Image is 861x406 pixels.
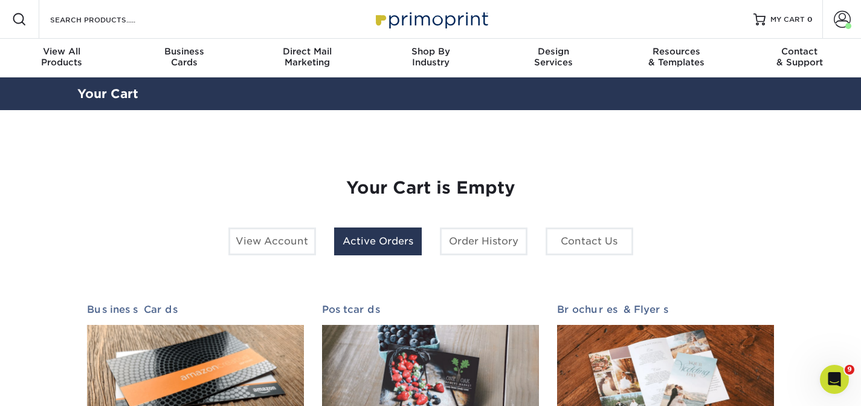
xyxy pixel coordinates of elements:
[322,304,539,315] h2: Postcards
[123,39,247,77] a: BusinessCards
[557,304,774,315] h2: Brochures & Flyers
[615,39,738,77] a: Resources& Templates
[615,46,738,57] span: Resources
[369,46,492,57] span: Shop By
[807,15,813,24] span: 0
[440,228,527,255] a: Order History
[369,39,492,77] a: Shop ByIndustry
[77,87,138,101] a: Your Cart
[123,46,247,57] span: Business
[246,39,369,77] a: Direct MailMarketing
[738,39,861,77] a: Contact& Support
[369,46,492,68] div: Industry
[228,228,316,255] a: View Account
[87,178,775,198] h1: Your Cart is Empty
[246,46,369,57] span: Direct Mail
[49,12,167,27] input: SEARCH PRODUCTS.....
[87,304,304,315] h2: Business Cards
[820,365,849,394] iframe: Intercom live chat
[492,46,615,68] div: Services
[738,46,861,68] div: & Support
[370,6,491,32] img: Primoprint
[334,228,422,255] a: Active Orders
[123,46,247,68] div: Cards
[615,46,738,68] div: & Templates
[246,46,369,68] div: Marketing
[492,39,615,77] a: DesignServices
[845,365,854,375] span: 9
[738,46,861,57] span: Contact
[546,228,633,255] a: Contact Us
[492,46,615,57] span: Design
[770,15,805,25] span: MY CART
